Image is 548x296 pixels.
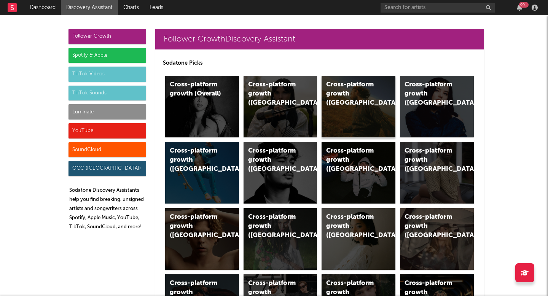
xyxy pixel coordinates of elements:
[155,29,484,49] a: Follower GrowthDiscovery Assistant
[165,208,239,270] a: Cross-platform growth ([GEOGRAPHIC_DATA])
[68,104,146,119] div: Luminate
[68,123,146,138] div: YouTube
[165,76,239,137] a: Cross-platform growth (Overall)
[68,86,146,101] div: TikTok Sounds
[405,80,456,108] div: Cross-platform growth ([GEOGRAPHIC_DATA])
[400,208,474,270] a: Cross-platform growth ([GEOGRAPHIC_DATA])
[248,80,300,108] div: Cross-platform growth ([GEOGRAPHIC_DATA])
[326,146,378,174] div: Cross-platform growth ([GEOGRAPHIC_DATA]/GSA)
[68,67,146,82] div: TikTok Videos
[326,80,378,108] div: Cross-platform growth ([GEOGRAPHIC_DATA])
[244,208,317,270] a: Cross-platform growth ([GEOGRAPHIC_DATA])
[170,213,221,240] div: Cross-platform growth ([GEOGRAPHIC_DATA])
[248,213,300,240] div: Cross-platform growth ([GEOGRAPHIC_DATA])
[519,2,529,8] div: 99 +
[405,213,456,240] div: Cross-platform growth ([GEOGRAPHIC_DATA])
[244,142,317,204] a: Cross-platform growth ([GEOGRAPHIC_DATA])
[517,5,522,11] button: 99+
[405,146,456,174] div: Cross-platform growth ([GEOGRAPHIC_DATA])
[68,29,146,44] div: Follower Growth
[248,146,300,174] div: Cross-platform growth ([GEOGRAPHIC_DATA])
[326,213,378,240] div: Cross-platform growth ([GEOGRAPHIC_DATA])
[400,76,474,137] a: Cross-platform growth ([GEOGRAPHIC_DATA])
[244,76,317,137] a: Cross-platform growth ([GEOGRAPHIC_DATA])
[165,142,239,204] a: Cross-platform growth ([GEOGRAPHIC_DATA])
[170,80,221,99] div: Cross-platform growth (Overall)
[68,142,146,158] div: SoundCloud
[68,48,146,63] div: Spotify & Apple
[322,208,395,270] a: Cross-platform growth ([GEOGRAPHIC_DATA])
[68,161,146,176] div: OCC ([GEOGRAPHIC_DATA])
[322,142,395,204] a: Cross-platform growth ([GEOGRAPHIC_DATA]/GSA)
[170,146,221,174] div: Cross-platform growth ([GEOGRAPHIC_DATA])
[400,142,474,204] a: Cross-platform growth ([GEOGRAPHIC_DATA])
[381,3,495,13] input: Search for artists
[163,59,476,68] p: Sodatone Picks
[69,186,146,232] p: Sodatone Discovery Assistants help you find breaking, unsigned artists and songwriters across Spo...
[322,76,395,137] a: Cross-platform growth ([GEOGRAPHIC_DATA])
